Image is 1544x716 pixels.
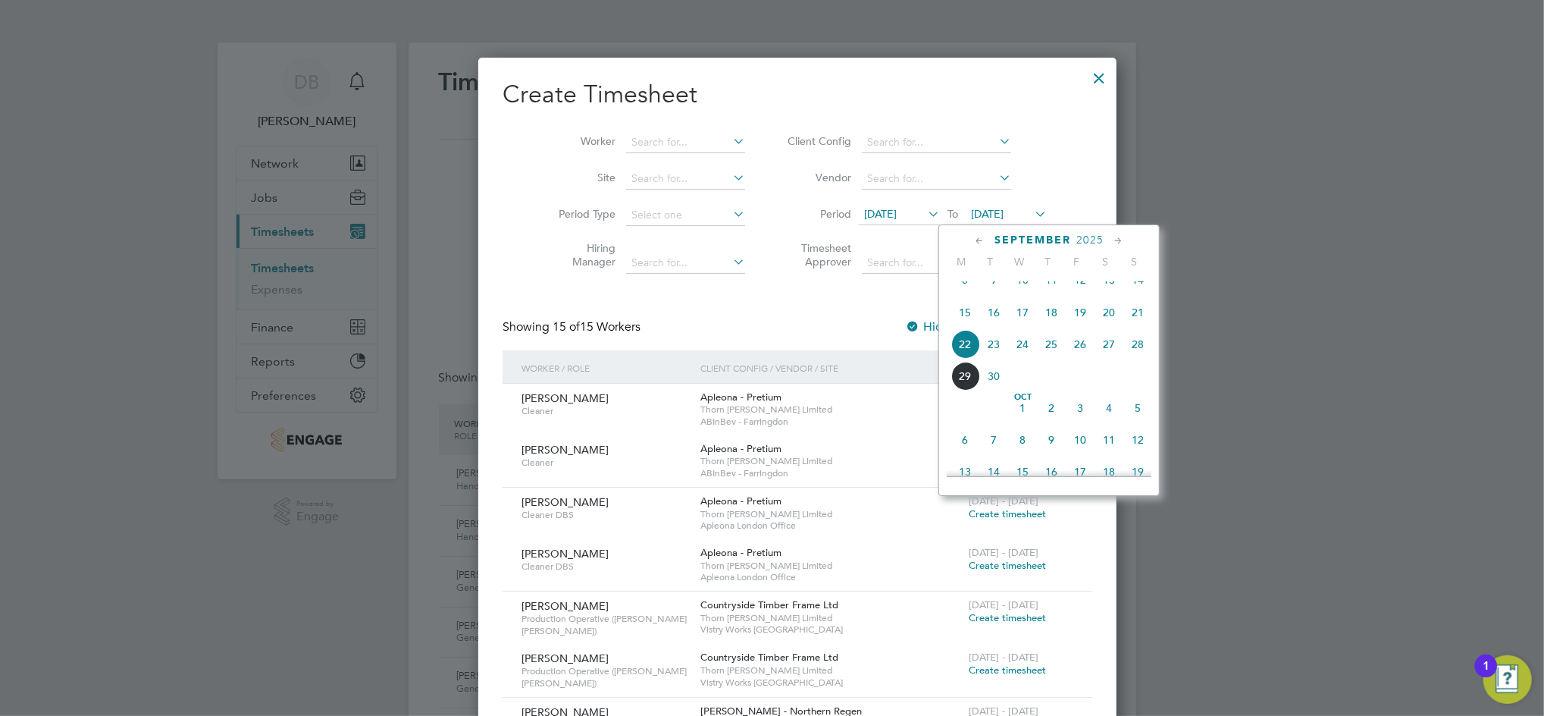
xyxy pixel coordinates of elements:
[864,207,897,221] span: [DATE]
[700,391,781,404] span: Apleona - Pretium
[1091,255,1120,268] span: S
[697,350,965,385] div: Client Config / Vendor / Site
[1008,426,1037,454] span: 8
[969,611,1046,624] span: Create timesheet
[700,546,781,559] span: Apleona - Pretium
[979,457,1008,486] span: 14
[1120,255,1148,268] span: S
[503,319,644,335] div: Showing
[553,319,640,334] span: 15 Workers
[1095,426,1123,454] span: 11
[1037,394,1066,422] span: 2
[1037,426,1066,454] span: 9
[969,507,1046,520] span: Create timesheet
[1123,330,1152,359] span: 28
[1004,255,1033,268] span: W
[783,134,851,148] label: Client Config
[1037,457,1066,486] span: 16
[1095,298,1123,327] span: 20
[1095,330,1123,359] span: 27
[1008,457,1037,486] span: 15
[783,241,851,268] label: Timesheet Approver
[1062,255,1091,268] span: F
[969,559,1046,572] span: Create timesheet
[521,391,609,405] span: [PERSON_NAME]
[951,330,979,359] span: 22
[951,457,979,486] span: 13
[951,298,979,327] span: 15
[547,241,615,268] label: Hiring Manager
[521,613,689,636] span: Production Operative ([PERSON_NAME] [PERSON_NAME])
[1008,298,1037,327] span: 17
[1037,330,1066,359] span: 25
[547,171,615,184] label: Site
[969,598,1038,611] span: [DATE] - [DATE]
[1123,457,1152,486] span: 19
[700,455,961,467] span: Thorn [PERSON_NAME] Limited
[1483,666,1489,686] div: 1
[994,234,1071,247] span: September
[547,207,615,221] label: Period Type
[700,467,961,479] span: ABInBev - Farringdon
[971,207,1004,221] span: [DATE]
[521,443,609,457] span: [PERSON_NAME]
[700,571,961,583] span: Apleona London Office
[700,651,838,664] span: Countryside Timber Frame Ltd
[979,298,1008,327] span: 16
[1066,457,1095,486] span: 17
[862,253,1011,274] input: Search for...
[700,664,961,677] span: Thorn [PERSON_NAME] Limited
[862,132,1011,153] input: Search for...
[521,665,689,689] span: Production Operative ([PERSON_NAME] [PERSON_NAME])
[700,508,961,520] span: Thorn [PERSON_NAME] Limited
[1008,394,1037,422] span: 1
[626,132,745,153] input: Search for...
[521,495,609,509] span: [PERSON_NAME]
[979,330,1008,359] span: 23
[1123,394,1152,422] span: 5
[1037,298,1066,327] span: 18
[700,442,781,455] span: Apleona - Pretium
[1033,255,1062,268] span: T
[943,204,963,224] span: To
[979,426,1008,454] span: 7
[521,457,689,469] span: Cleaner
[518,350,697,385] div: Worker / Role
[979,362,1008,391] span: 30
[1483,655,1532,704] button: Open Resource Center, 1 new notification
[700,404,961,416] span: Thorn [PERSON_NAME] Limited
[503,79,1092,111] h2: Create Timesheet
[969,664,1046,677] span: Create timesheet
[951,426,979,454] span: 6
[1076,234,1104,247] span: 2025
[521,509,689,521] span: Cleaner DBS
[969,651,1038,664] span: [DATE] - [DATE]
[783,171,851,184] label: Vendor
[947,255,976,268] span: M
[626,253,745,274] input: Search for...
[1123,298,1152,327] span: 21
[521,561,689,573] span: Cleaner DBS
[1066,394,1095,422] span: 3
[969,546,1038,559] span: [DATE] - [DATE]
[626,205,745,226] input: Select one
[1066,298,1095,327] span: 19
[521,652,609,665] span: [PERSON_NAME]
[1066,330,1095,359] span: 26
[951,362,979,391] span: 29
[521,547,609,561] span: [PERSON_NAME]
[862,168,1011,190] input: Search for...
[976,255,1004,268] span: T
[700,520,961,532] span: Apleona London Office
[1095,457,1123,486] span: 18
[626,168,745,190] input: Search for...
[700,623,961,636] span: Vistry Works [GEOGRAPHIC_DATA]
[547,134,615,148] label: Worker
[521,405,689,417] span: Cleaner
[700,677,961,689] span: Vistry Works [GEOGRAPHIC_DATA]
[700,560,961,572] span: Thorn [PERSON_NAME] Limited
[969,495,1038,507] span: [DATE] - [DATE]
[905,319,1059,334] label: Hide created timesheets
[700,495,781,507] span: Apleona - Pretium
[1008,394,1037,401] span: Oct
